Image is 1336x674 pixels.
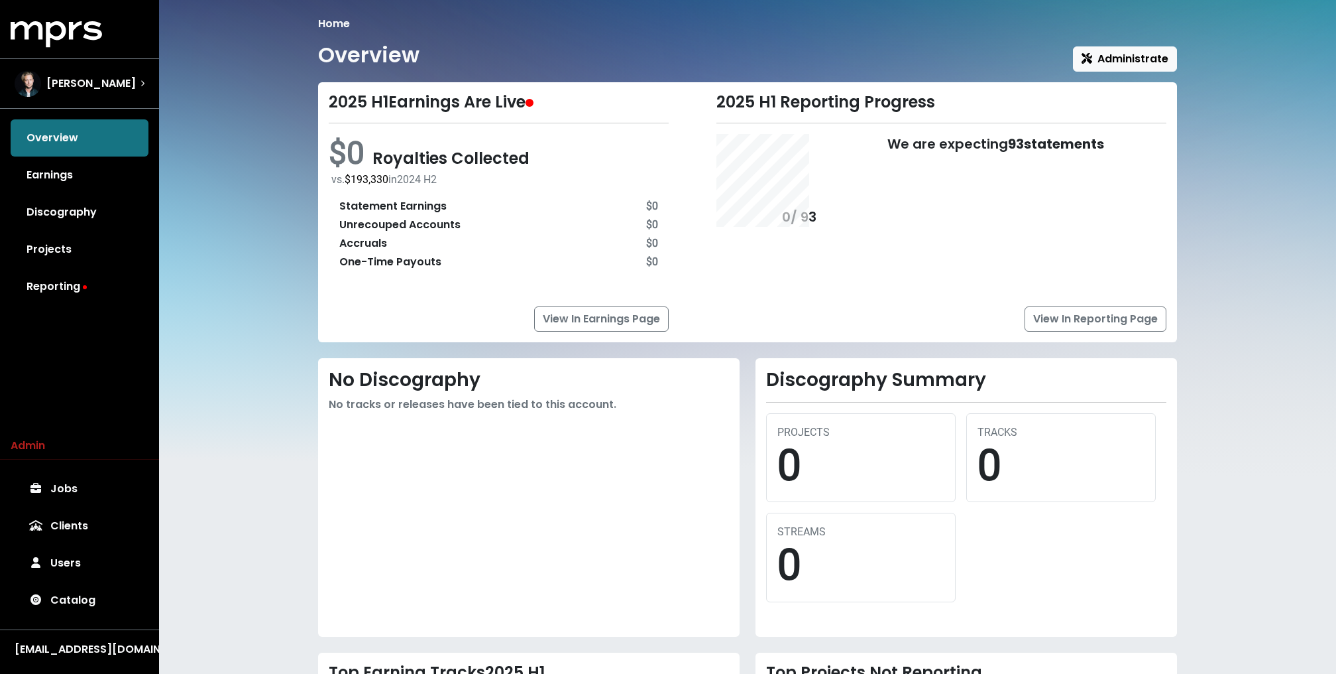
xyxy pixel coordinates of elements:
[15,70,41,97] img: The selected account / producer
[11,470,148,507] a: Jobs
[646,198,658,214] div: $0
[11,157,148,194] a: Earnings
[777,425,944,440] div: PROJECTS
[339,254,441,270] div: One-Time Payouts
[11,231,148,268] a: Projects
[11,582,148,619] a: Catalog
[318,16,1177,32] nav: breadcrumb
[716,93,1166,112] div: 2025 H1 Reporting Progress
[646,236,658,251] div: $0
[1025,306,1166,332] a: View In Reporting Page
[345,173,388,186] span: $193,330
[329,397,729,413] div: No tracks or releases have been tied to this account.
[777,524,944,540] div: STREAMS
[887,134,1104,300] div: We are expecting
[11,26,102,41] a: mprs logo
[646,254,658,270] div: $0
[646,217,658,233] div: $0
[318,16,350,32] li: Home
[977,440,1144,492] div: 0
[11,507,148,545] a: Clients
[977,425,1144,440] div: TRACKS
[329,134,372,172] span: $0
[46,76,136,92] span: [PERSON_NAME]
[777,440,944,492] div: 0
[339,198,447,214] div: Statement Earnings
[339,236,387,251] div: Accruals
[11,194,148,231] a: Discography
[15,641,144,657] div: [EMAIL_ADDRESS][DOMAIN_NAME]
[372,147,529,169] span: Royalties Collected
[329,93,669,112] div: 2025 H1 Earnings Are Live
[339,217,461,233] div: Unrecouped Accounts
[1073,46,1177,72] button: Administrate
[11,641,148,658] button: [EMAIL_ADDRESS][DOMAIN_NAME]
[777,540,944,591] div: 0
[329,369,729,391] h2: No Discography
[11,545,148,582] a: Users
[11,268,148,305] a: Reporting
[1008,135,1104,153] b: 93 statements
[318,42,419,68] h1: Overview
[534,306,669,332] a: View In Earnings Page
[766,369,1166,391] h2: Discography Summary
[331,172,669,188] div: vs. in 2024 H2
[1082,51,1168,66] span: Administrate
